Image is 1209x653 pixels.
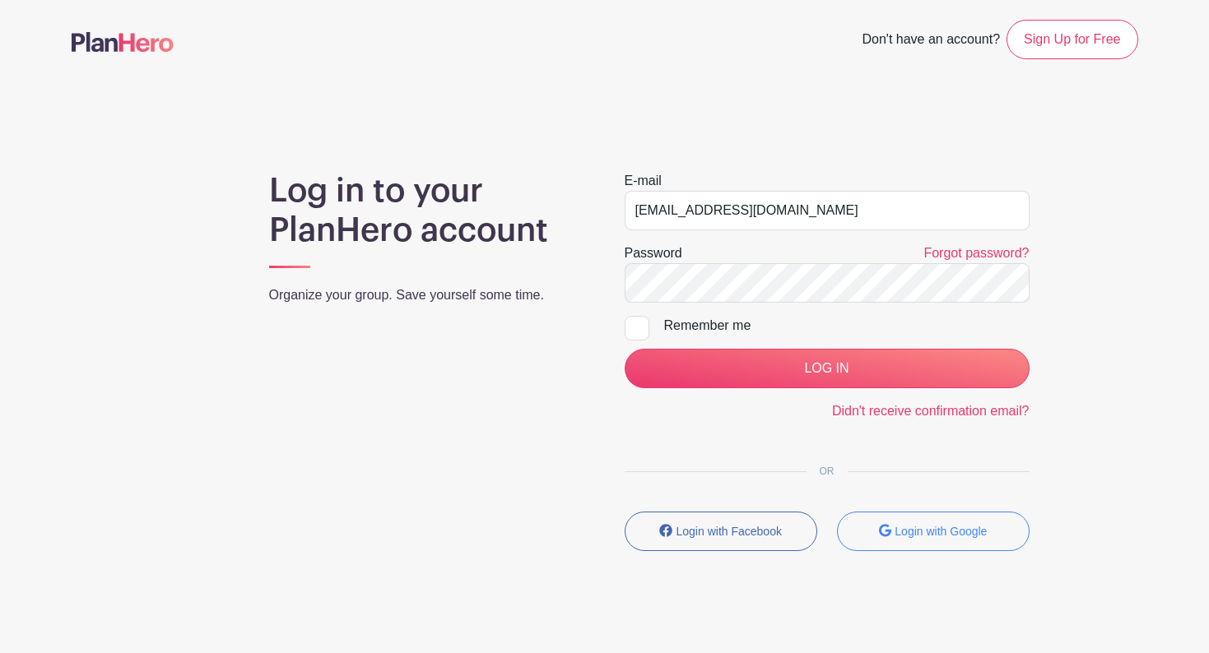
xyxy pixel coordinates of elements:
[895,525,987,538] small: Login with Google
[807,465,848,477] span: OR
[625,512,817,551] button: Login with Facebook
[664,316,1030,336] div: Remember me
[269,171,585,250] h1: Log in to your PlanHero account
[1007,20,1137,59] a: Sign Up for Free
[862,23,1000,59] span: Don't have an account?
[72,32,174,52] img: logo-507f7623f17ff9eddc593b1ce0a138ce2505c220e1c5a4e2b4648c50719b7d32.svg
[269,285,585,305] p: Organize your group. Save yourself some time.
[625,171,662,191] label: E-mail
[625,349,1030,388] input: LOG IN
[832,404,1030,418] a: Didn't receive confirmation email?
[625,191,1030,230] input: e.g. julie@eventco.com
[837,512,1030,551] button: Login with Google
[625,243,682,263] label: Password
[923,246,1029,260] a: Forgot password?
[677,525,782,538] small: Login with Facebook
